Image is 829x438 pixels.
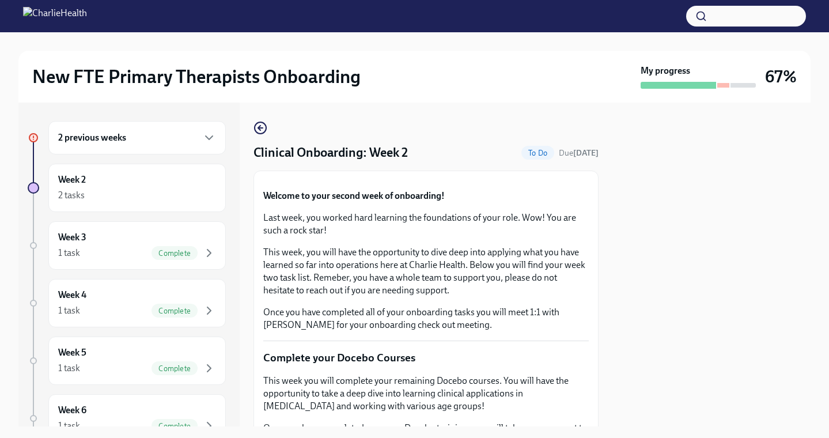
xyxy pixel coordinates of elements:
h6: Week 4 [58,289,86,301]
div: 2 previous weeks [48,121,226,154]
span: Complete [152,422,198,431]
h6: Week 3 [58,231,86,244]
span: Complete [152,307,198,315]
p: This week you will complete your remaining Docebo courses. You will have the opportunity to take ... [263,375,589,413]
strong: My progress [641,65,690,77]
div: 1 task [58,304,80,317]
img: CharlieHealth [23,7,87,25]
p: Last week, you worked hard learning the foundations of your role. Wow! You are such a rock star! [263,212,589,237]
strong: Welcome to your second week of onboarding! [263,190,445,201]
h6: 2 previous weeks [58,131,126,144]
h6: Week 2 [58,173,86,186]
div: 2 tasks [58,189,85,202]
p: Once you have completed all of your onboarding tasks you will meet 1:1 with [PERSON_NAME] for you... [263,306,589,331]
h6: Week 5 [58,346,86,359]
a: Week 31 taskComplete [28,221,226,270]
p: Complete your Docebo Courses [263,350,589,365]
div: 1 task [58,247,80,259]
h4: Clinical Onboarding: Week 2 [253,144,408,161]
h2: New FTE Primary Therapists Onboarding [32,65,361,88]
strong: [DATE] [573,148,599,158]
span: October 18th, 2025 10:00 [559,148,599,158]
h3: 67% [765,66,797,87]
span: To Do [521,149,554,157]
span: Complete [152,364,198,373]
span: Complete [152,249,198,258]
h6: Week 6 [58,404,86,417]
div: 1 task [58,362,80,375]
div: 1 task [58,420,80,432]
a: Week 22 tasks [28,164,226,212]
a: Week 51 taskComplete [28,337,226,385]
a: Week 41 taskComplete [28,279,226,327]
span: Due [559,148,599,158]
p: This week, you will have the opportunity to dive deep into applying what you have learned so far ... [263,246,589,297]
